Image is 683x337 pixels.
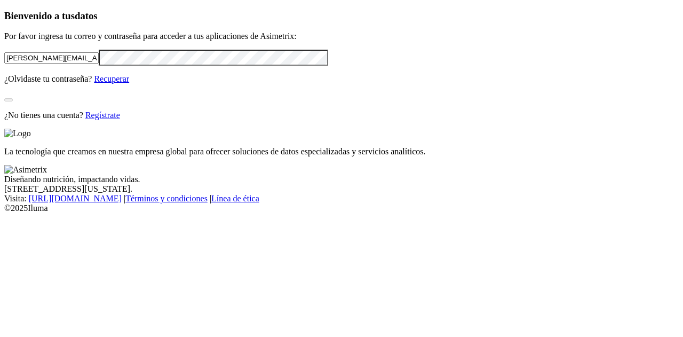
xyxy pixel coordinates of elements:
[4,203,679,213] div: © 2025 Iluma
[4,111,679,120] p: ¿No tienes una cuenta?
[4,32,679,41] p: Por favor ingresa tu correo y contraseña para acceder a tus aplicaciones de Asimetrix:
[4,147,679,156] p: La tecnología que creamos en nuestra empresa global para ofrecer soluciones de datos especializad...
[125,194,208,203] a: Términos y condiciones
[85,111,120,120] a: Regístrate
[4,165,47,175] img: Asimetrix
[4,129,31,138] img: Logo
[29,194,122,203] a: [URL][DOMAIN_NAME]
[4,184,679,194] div: [STREET_ADDRESS][US_STATE].
[4,52,99,64] input: Tu correo
[75,10,98,21] span: datos
[4,194,679,203] div: Visita : | |
[4,74,679,84] p: ¿Olvidaste tu contraseña?
[211,194,259,203] a: Línea de ética
[4,175,679,184] div: Diseñando nutrición, impactando vidas.
[94,74,129,83] a: Recuperar
[4,10,679,22] h3: Bienvenido a tus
